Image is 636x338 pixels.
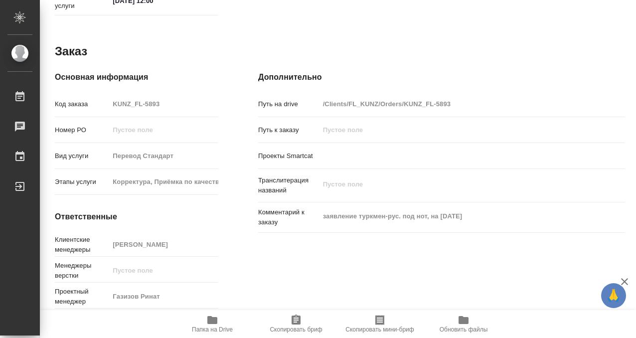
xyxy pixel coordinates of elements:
textarea: заявление туркмен-рус. под нот, на [DATE] [319,208,595,225]
span: Папка на Drive [192,326,233,333]
p: Путь на drive [258,99,319,109]
h4: Ответственные [55,211,218,223]
h2: Заказ [55,43,87,59]
p: Проектный менеджер [55,287,109,307]
input: Пустое поле [109,123,218,137]
p: Этапы услуги [55,177,109,187]
h4: Основная информация [55,71,218,83]
span: Обновить файлы [440,326,488,333]
p: Менеджеры верстки [55,261,109,281]
input: Пустое поле [319,97,595,111]
input: Пустое поле [109,289,218,304]
p: Клиентские менеджеры [55,235,109,255]
button: Обновить файлы [422,310,505,338]
p: Проекты Smartcat [258,151,319,161]
span: 🙏 [605,285,622,306]
p: Вид услуги [55,151,109,161]
p: Номер РО [55,125,109,135]
p: Путь к заказу [258,125,319,135]
button: Скопировать мини-бриф [338,310,422,338]
input: Пустое поле [109,149,218,163]
input: Пустое поле [109,97,218,111]
p: Комментарий к заказу [258,207,319,227]
input: Пустое поле [109,174,218,189]
input: Пустое поле [319,123,595,137]
input: Пустое поле [109,237,218,252]
span: Скопировать бриф [270,326,322,333]
input: Пустое поле [109,263,218,278]
button: Папка на Drive [170,310,254,338]
p: Код заказа [55,99,109,109]
button: Скопировать бриф [254,310,338,338]
button: 🙏 [601,283,626,308]
h4: Дополнительно [258,71,625,83]
p: Транслитерация названий [258,175,319,195]
span: Скопировать мини-бриф [345,326,414,333]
